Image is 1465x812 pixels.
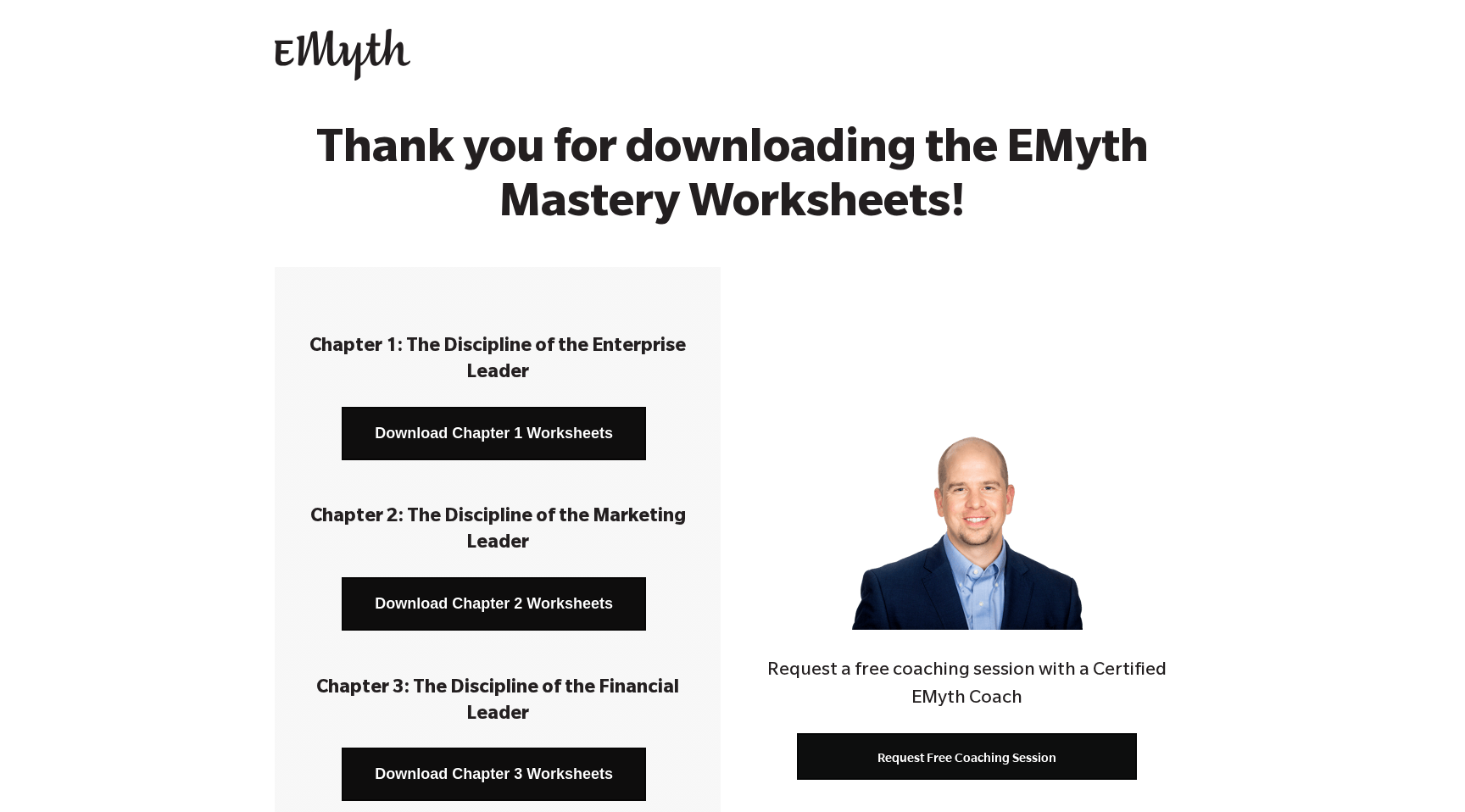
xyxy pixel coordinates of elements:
[744,658,1190,715] h4: Request a free coaching session with a Certified EMyth Coach
[342,407,646,460] a: Download Chapter 1 Worksheets
[1380,731,1465,812] iframe: Chat Widget
[275,29,410,81] img: EMyth
[342,577,646,631] a: Download Chapter 2 Worksheets
[300,335,695,387] h3: Chapter 1: The Discipline of the Enterprise Leader
[342,748,646,801] a: Download Chapter 3 Worksheets
[797,733,1137,780] a: Request Free Coaching Session
[877,750,1056,765] span: Request Free Coaching Session
[270,127,1195,235] h2: Thank you for downloading the EMyth Mastery Worksheets!
[300,505,695,558] h3: Chapter 2: The Discipline of the Marketing Leader
[300,676,695,729] h3: Chapter 3: The Discipline of the Financial Leader
[852,399,1083,630] img: Jon_Slater_web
